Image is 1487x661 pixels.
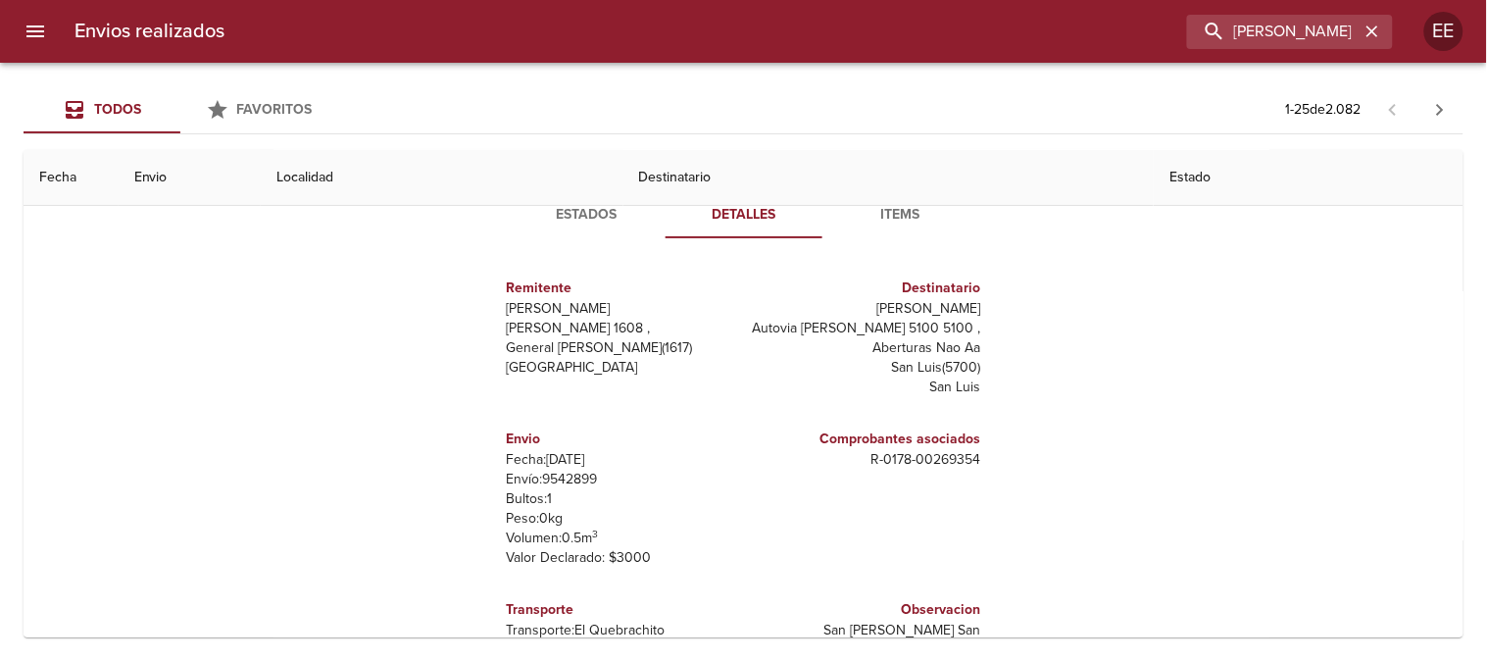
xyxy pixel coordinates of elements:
p: San Luis [752,378,981,397]
h6: Envios realizados [74,16,224,47]
span: Todos [94,101,141,118]
sup: 3 [593,528,599,540]
p: Valor Declarado: $ 3000 [507,548,736,568]
p: Peso: 0 kg [507,509,736,529]
p: [PERSON_NAME] 1608 , [507,319,736,338]
button: menu [12,8,59,55]
p: Transporte: El Quebrachito [507,621,736,640]
p: Bultos: 1 [507,489,736,509]
h6: Destinatario [752,278,981,299]
h6: Comprobantes asociados [752,429,981,450]
th: Fecha [24,150,119,206]
input: buscar [1187,15,1360,49]
h6: Observacion [752,599,981,621]
span: Items [834,203,967,228]
div: Tabs Envios [24,86,337,133]
p: [PERSON_NAME] [507,299,736,319]
div: Abrir información de usuario [1424,12,1463,51]
th: Localidad [261,150,622,206]
p: Envío: 9542899 [507,470,736,489]
p: 1 - 25 de 2.082 [1286,100,1362,120]
h6: Envio [507,429,736,450]
span: Pagina siguiente [1416,86,1463,133]
span: Pagina anterior [1369,99,1416,119]
p: Autovia [PERSON_NAME] 5100 5100 , Aberturas Nao Aa [752,319,981,358]
th: Envio [119,150,262,206]
p: R - 0178 - 00269354 [752,450,981,470]
span: Estados [520,203,654,228]
h6: Transporte [507,599,736,621]
p: San [PERSON_NAME] San [PERSON_NAME] [752,621,981,660]
div: EE [1424,12,1463,51]
p: [PERSON_NAME] [752,299,981,319]
span: Favoritos [237,101,313,118]
h6: Remitente [507,278,736,299]
th: Destinatario [623,150,1155,206]
th: Estado [1154,150,1463,206]
p: Volumen: 0.5 m [507,529,736,548]
span: Detalles [677,203,811,228]
p: San Luis ( 5700 ) [752,358,981,378]
p: [GEOGRAPHIC_DATA] [507,358,736,378]
div: Tabs detalle de guia [509,191,979,238]
p: General [PERSON_NAME] ( 1617 ) [507,338,736,358]
p: Fecha: [DATE] [507,450,736,470]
